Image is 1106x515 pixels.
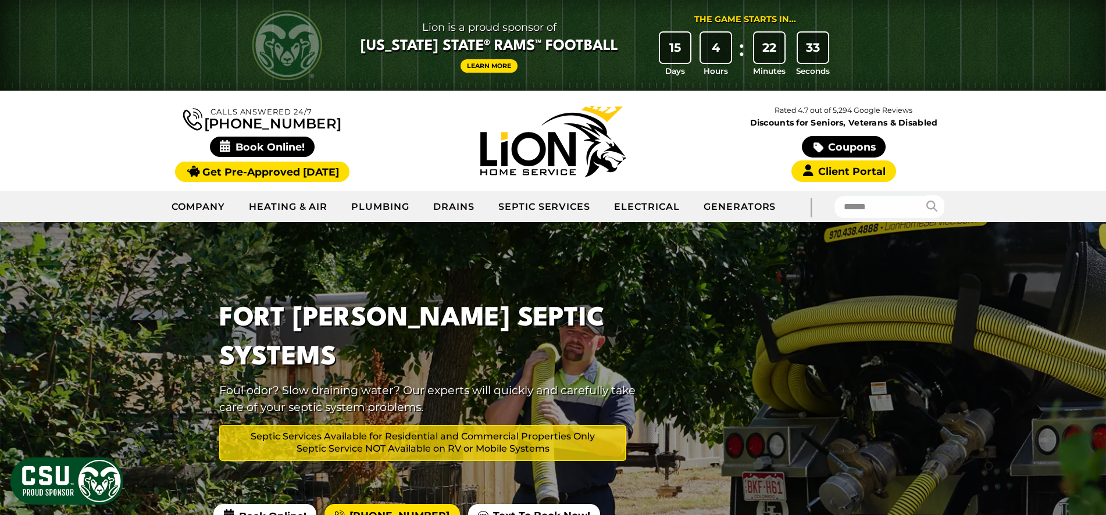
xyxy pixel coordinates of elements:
[787,191,834,222] div: |
[602,192,692,221] a: Electrical
[660,33,690,63] div: 15
[219,382,643,416] p: Foul odor? Slow draining water? Our experts will quickly and carefully take care of your septic s...
[237,192,340,221] a: Heating & Air
[225,443,620,455] span: Septic Service NOT Available on RV or Mobile Systems
[422,192,487,221] a: Drains
[692,192,788,221] a: Generators
[252,10,322,80] img: CSU Rams logo
[753,65,786,77] span: Minutes
[183,106,341,131] a: [PHONE_NUMBER]
[796,65,830,77] span: Seconds
[665,65,685,77] span: Days
[704,65,728,77] span: Hours
[361,18,618,37] span: Lion is a proud sponsor of
[694,13,796,26] div: The Game Starts in...
[461,59,518,73] a: Learn More
[361,37,618,56] span: [US_STATE] State® Rams™ Football
[802,136,886,158] a: Coupons
[698,104,989,117] p: Rated 4.7 out of 5,294 Google Reviews
[701,33,731,63] div: 4
[487,192,602,221] a: Septic Services
[791,160,896,182] a: Client Portal
[340,192,422,221] a: Plumbing
[754,33,784,63] div: 22
[210,137,315,157] span: Book Online!
[160,192,237,221] a: Company
[225,431,620,443] span: Septic Services Available for Residential and Commercial Properties Only
[736,33,748,77] div: :
[9,456,125,506] img: CSU Sponsor Badge
[480,106,626,177] img: Lion Home Service
[219,299,643,377] h1: Fort [PERSON_NAME] Septic Systems
[798,33,828,63] div: 33
[175,162,349,182] a: Get Pre-Approved [DATE]
[701,119,987,127] span: Discounts for Seniors, Veterans & Disabled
